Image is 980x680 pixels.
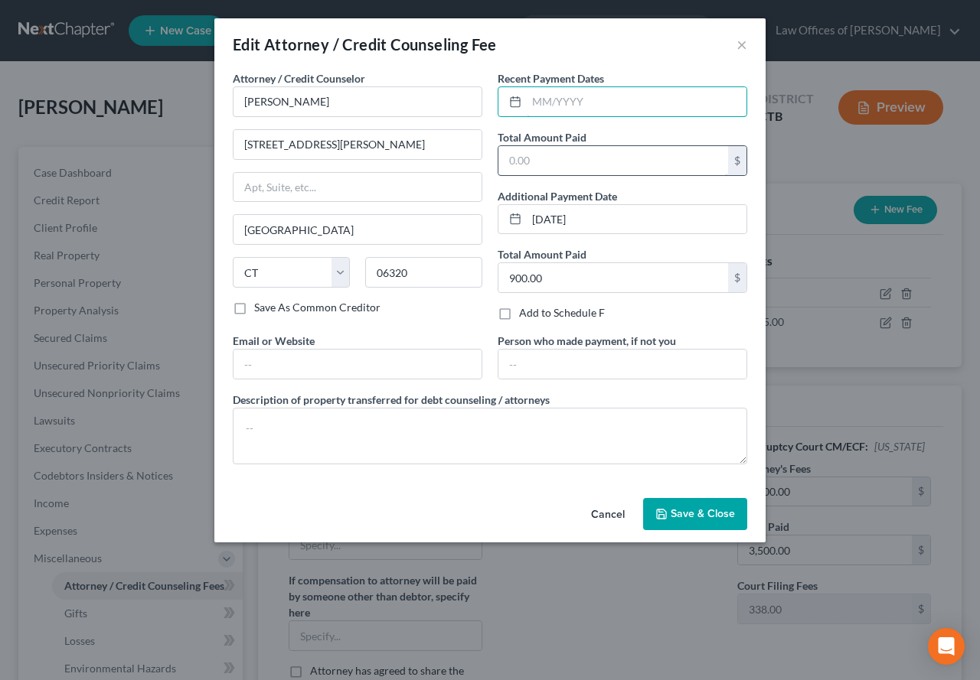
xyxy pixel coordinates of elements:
[498,350,746,379] input: --
[498,70,604,86] label: Recent Payment Dates
[519,305,605,320] label: Add to Schedule F
[498,333,676,349] label: Person who made payment, if not you
[498,246,586,262] label: Total Amount Paid
[365,257,482,288] input: Enter zip...
[234,215,482,244] input: Enter city...
[498,188,617,204] label: Additional Payment Date
[233,72,365,85] span: Attorney / Credit Counselor
[498,146,728,175] input: 0.00
[527,205,746,234] input: MM/YYYY
[527,87,746,116] input: MM/YYYY
[928,628,965,665] div: Open Intercom Messenger
[728,146,746,175] div: $
[579,499,637,530] button: Cancel
[233,333,315,349] label: Email or Website
[498,129,586,145] label: Total Amount Paid
[233,86,482,117] input: Search creditor by name...
[264,35,497,54] span: Attorney / Credit Counseling Fee
[643,498,747,530] button: Save & Close
[233,392,550,408] label: Description of property transferred for debt counseling / attorneys
[737,35,747,54] button: ×
[671,507,735,520] span: Save & Close
[234,173,482,202] input: Apt, Suite, etc...
[234,350,482,379] input: --
[233,35,261,54] span: Edit
[234,130,482,159] input: Enter address...
[254,300,381,315] label: Save As Common Creditor
[728,263,746,292] div: $
[498,263,728,292] input: 0.00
